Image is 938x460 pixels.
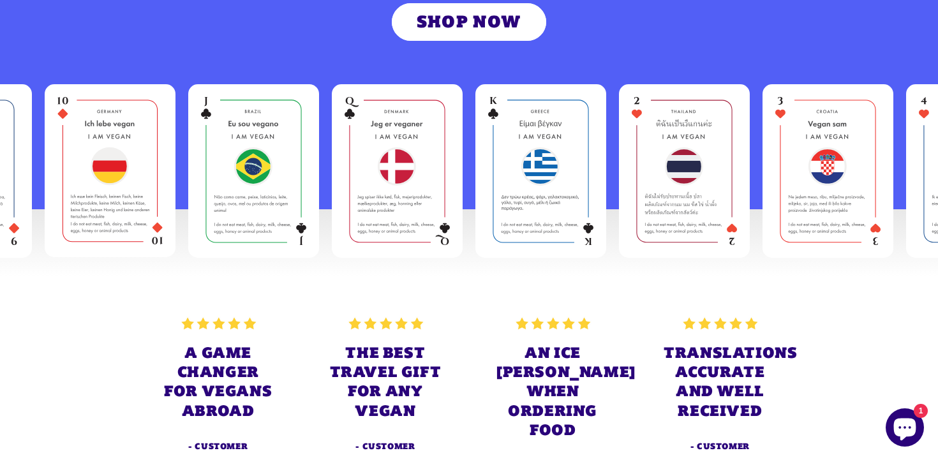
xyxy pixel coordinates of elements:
h3: THE BEST TRAVEL GIFT FOR ANY VEGAN [329,343,442,421]
a: SHOP NOW [392,3,546,41]
h5: - CUSTOMER [664,441,776,452]
h3: TRANSLATIONS ACCURATE AND WELL RECEIVED [664,343,776,421]
img: Card [632,97,737,246]
h3: AN ICE [PERSON_NAME] WHEN ORDERING FOOD [496,343,609,440]
img: Card [201,97,306,245]
img: Card [488,97,593,245]
img: Card [345,97,450,246]
h5: - CUSTOMER [162,441,274,452]
img: Card [775,97,881,246]
inbox-online-store-chat: Shopify online store chat [882,408,928,450]
img: Card [57,97,163,244]
h5: - CUSTOMER [329,441,442,452]
h3: A GAME CHANGER FOR VEGANS ABROAD [162,343,274,421]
